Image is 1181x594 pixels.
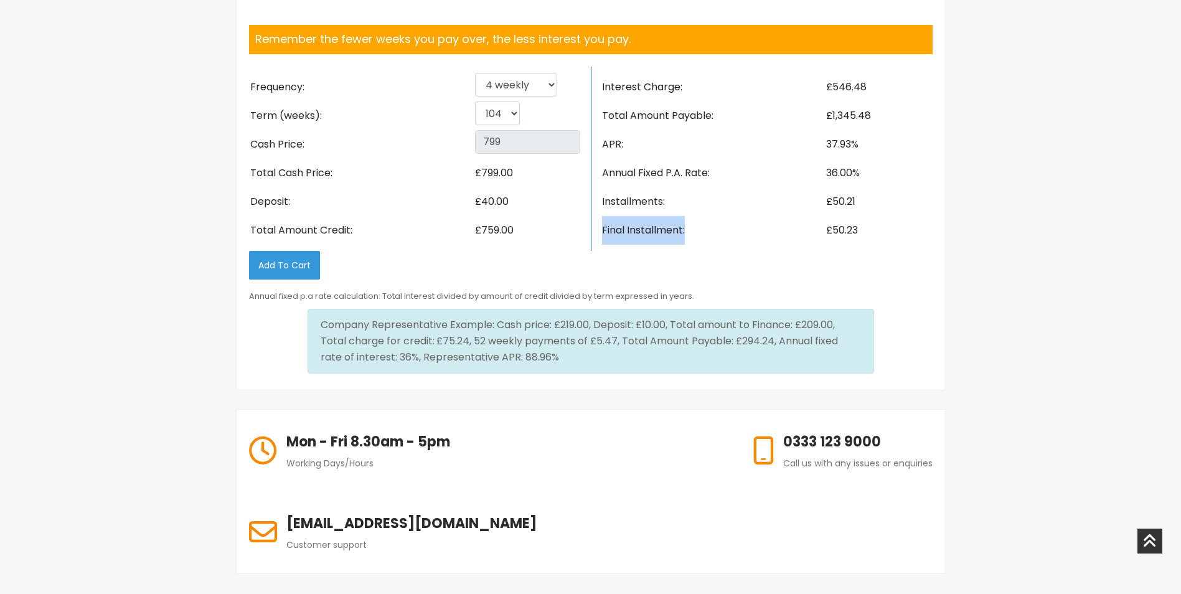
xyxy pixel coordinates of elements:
li: £799.00 [474,159,581,187]
li: £1,345.48 [825,101,933,130]
li: 37.93% [825,130,933,159]
li: Frequency: [249,73,474,101]
li: Cash Price: [249,130,474,159]
li: Total Amount Payable: [601,101,825,130]
li: Term (weeks): [249,101,474,130]
li: 36.00% [825,159,933,187]
span: Company Representative Example: Cash price: £219.00, Deposit: £10.00, Total amount to Finance: £2... [321,318,835,348]
li: Total Cash Price: [249,159,474,187]
small: Annual fixed p.a rate calculation: Total interest divided by amount of credit divided by term exp... [249,291,694,301]
li: Deposit: [249,187,474,216]
li: APR: [601,130,825,159]
span: Customer support [286,539,367,551]
li: Annual Fixed P.A. Rate: [601,159,825,187]
li: £40.00 [474,187,581,216]
li: £50.23 [825,216,933,245]
li: Installments: [601,187,825,216]
span: £75.24, 52 weekly payments of £5.47, Total Amount Payable: £294.24, Annual fixed rate of interest... [321,334,838,364]
button: Add to Cart [249,251,320,280]
li: £50.21 [825,187,933,216]
li: Total Amount Credit: [249,216,474,245]
span: Remember the fewer weeks you pay over, the less interest you pay. [255,31,631,47]
li: Interest Charge: [601,73,825,101]
h6: [EMAIL_ADDRESS][DOMAIN_NAME] [286,513,537,534]
span: Working Days/Hours [286,457,374,469]
h6: Mon - Fri 8.30am - 5pm [286,431,450,452]
h6: 0333 123 9000 [783,431,933,452]
li: £759.00 [474,216,581,245]
span: Call us with any issues or enquiries [783,457,933,469]
li: £546.48 [825,73,933,101]
li: Final Installment: [601,216,825,245]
